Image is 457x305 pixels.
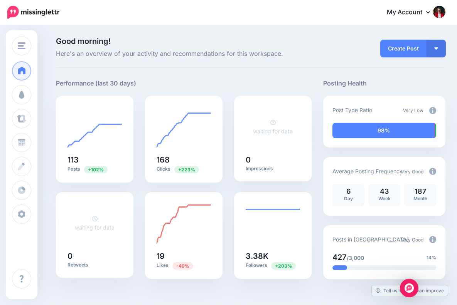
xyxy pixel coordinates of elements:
img: arrow-down-white.png [434,47,438,50]
img: Missinglettr [7,6,59,19]
span: Previous period: 37 [172,262,193,270]
h5: 19 [157,252,211,260]
h5: Posting Health [323,79,445,88]
h5: 0 [246,156,300,164]
div: Open Intercom Messenger [400,279,418,297]
h5: 0 [67,252,122,260]
p: 187 [408,188,432,195]
p: Impressions [246,166,300,172]
span: Very Low [403,107,423,113]
h5: 113 [67,156,122,164]
a: Create Post [380,40,427,57]
p: Likes [157,262,211,269]
span: /3,000 [347,255,364,261]
a: waiting for data [75,215,115,231]
span: Good morning! [56,37,111,46]
a: My Account [379,3,445,22]
h5: 168 [157,156,211,164]
h5: 3.38K [246,252,300,260]
span: Very Good [401,169,423,174]
img: info-circle-grey.png [429,168,436,175]
img: info-circle-grey.png [429,107,436,114]
p: Posts in [GEOGRAPHIC_DATA] [332,235,409,244]
a: Tell us how we can improve [372,285,448,296]
div: 1% of your posts in the last 30 days have been from Curated content [435,123,435,138]
p: 43 [372,188,396,195]
span: Month [413,196,427,201]
p: Posts [67,166,122,173]
p: Followers [246,262,300,269]
div: 1% of your posts in the last 30 days were manually created (i.e. were not from Drip Campaigns or ... [435,123,436,138]
span: Here's an overview of your activity and recommendations for this workspace. [56,49,312,59]
h5: Performance (last 30 days) [56,79,136,88]
span: 427 [332,253,347,262]
div: 98% of your posts in the last 30 days have been from Drip Campaigns [332,123,434,138]
span: Week [378,196,391,201]
p: Average Posting Frequency [332,167,403,176]
span: Previous period: 56 [84,166,108,173]
span: Previous period: 52 [174,166,199,173]
a: waiting for data [253,119,293,134]
span: Day [344,196,353,201]
p: Retweets [67,262,122,268]
span: Previous period: 1.11K [271,262,296,270]
p: Post Type Ratio [332,106,372,114]
img: info-circle-grey.png [429,236,436,243]
p: Clicks [157,166,211,173]
p: 6 [336,188,361,195]
span: 14% [427,254,436,261]
div: 14% of your posts in the last 30 days have been from Drip Campaigns [332,265,347,270]
span: Very Good [401,237,423,243]
img: menu.png [18,42,25,49]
